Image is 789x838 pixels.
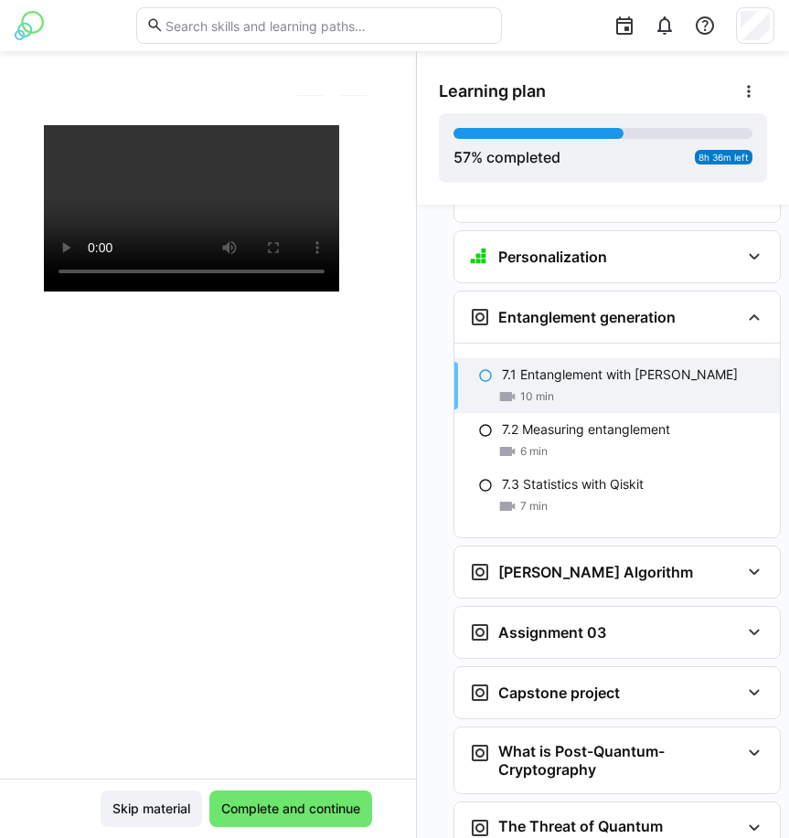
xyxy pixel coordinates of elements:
[219,800,363,818] span: Complete and continue
[502,366,738,384] p: 7.1 Entanglement with [PERSON_NAME]
[498,563,693,581] h3: [PERSON_NAME] Algorithm
[498,248,607,266] h3: Personalization
[498,308,676,326] h3: Entanglement generation
[502,475,644,493] p: 7.3 Statistics with Qiskit
[520,389,554,404] span: 10 min
[498,623,606,642] h3: Assignment 03
[101,790,202,827] button: Skip material
[502,420,670,439] p: 7.2 Measuring entanglement
[209,790,372,827] button: Complete and continue
[453,148,471,166] span: 57
[498,742,740,779] h3: What is Post-Quantum-Cryptography
[439,81,546,101] span: Learning plan
[520,499,548,514] span: 7 min
[453,146,560,168] div: % completed
[498,684,620,702] h3: Capstone project
[110,800,193,818] span: Skip material
[520,444,548,459] span: 6 min
[698,152,749,163] span: 8h 36m left
[164,17,491,34] input: Search skills and learning paths…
